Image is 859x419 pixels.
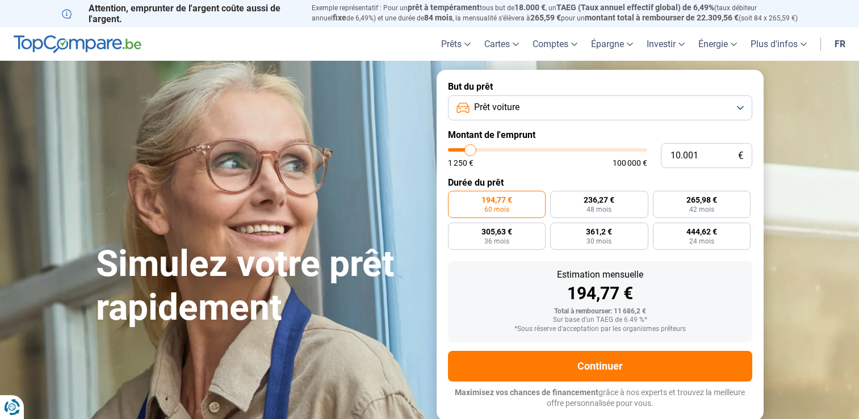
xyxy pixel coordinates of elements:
h1: Simulez votre prêt rapidement [96,242,423,330]
span: 100 000 € [613,159,647,167]
div: *Sous réserve d'acceptation par les organismes prêteurs [457,325,743,333]
span: 194,77 € [481,196,512,204]
span: 236,27 € [584,196,614,204]
span: 36 mois [484,238,509,245]
span: TAEG (Taux annuel effectif global) de 6,49% [556,3,714,12]
span: 444,62 € [686,228,717,236]
p: grâce à nos experts et trouvez la meilleure offre personnalisée pour vous. [448,387,752,409]
label: But du prêt [448,81,752,92]
label: Montant de l'emprunt [448,129,752,140]
span: montant total à rembourser de 22.309,56 € [585,13,739,22]
span: Maximisez vos chances de financement [455,388,598,397]
div: Total à rembourser: 11 686,2 € [457,308,743,316]
span: 18.000 € [514,3,546,12]
a: Comptes [526,27,584,61]
button: Prêt voiture [448,95,752,120]
p: Exemple représentatif : Pour un tous but de , un (taux débiteur annuel de 6,49%) et une durée de ... [312,3,798,23]
span: 48 mois [586,206,611,213]
span: prêt à tempérament [408,3,480,12]
span: 305,63 € [481,228,512,236]
span: 265,59 € [530,13,561,22]
div: Estimation mensuelle [457,270,743,279]
span: Prêt voiture [474,101,519,114]
a: fr [828,27,852,61]
span: € [738,151,743,161]
span: 60 mois [484,206,509,213]
p: Attention, emprunter de l'argent coûte aussi de l'argent. [62,3,298,24]
span: 84 mois [424,13,452,22]
a: Prêts [434,27,477,61]
span: 24 mois [689,238,714,245]
div: Sur base d'un TAEG de 6.49 %* [457,316,743,324]
span: 30 mois [586,238,611,245]
span: 361,2 € [586,228,612,236]
span: fixe [333,13,346,22]
span: 265,98 € [686,196,717,204]
a: Cartes [477,27,526,61]
button: Continuer [448,351,752,382]
label: Durée du prêt [448,177,752,188]
a: Plus d'infos [744,27,814,61]
span: 42 mois [689,206,714,213]
a: Épargne [584,27,640,61]
div: 194,77 € [457,285,743,302]
a: Investir [640,27,692,61]
img: TopCompare [14,35,141,53]
a: Énergie [692,27,744,61]
span: 1 250 € [448,159,474,167]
